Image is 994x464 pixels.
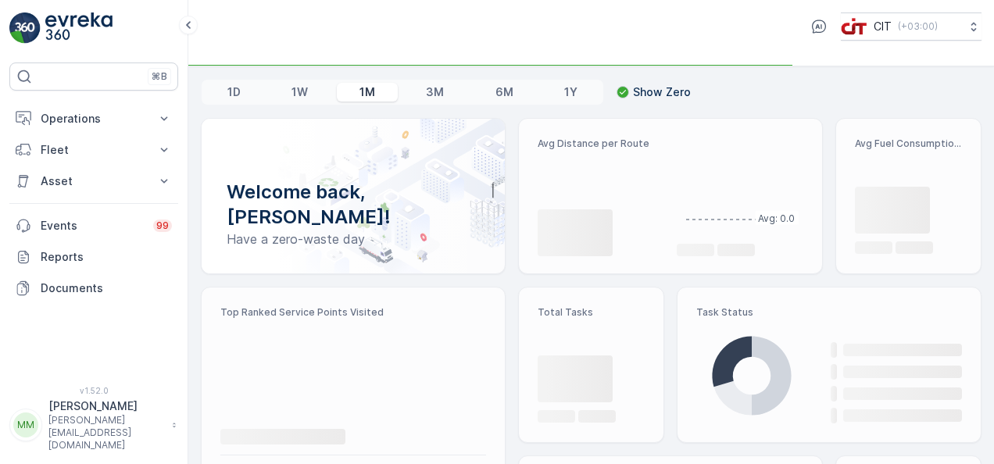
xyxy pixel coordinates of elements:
[9,103,178,134] button: Operations
[41,218,144,234] p: Events
[874,19,892,34] p: CIT
[9,166,178,197] button: Asset
[227,84,241,100] p: 1D
[9,12,41,44] img: logo
[359,84,375,100] p: 1M
[41,111,147,127] p: Operations
[41,142,147,158] p: Fleet
[48,414,164,452] p: [PERSON_NAME][EMAIL_ADDRESS][DOMAIN_NAME]
[841,12,981,41] button: CIT(+03:00)
[696,306,962,319] p: Task Status
[633,84,691,100] p: Show Zero
[41,173,147,189] p: Asset
[152,70,167,83] p: ⌘B
[291,84,308,100] p: 1W
[9,398,178,452] button: MM[PERSON_NAME][PERSON_NAME][EMAIL_ADDRESS][DOMAIN_NAME]
[13,412,38,437] div: MM
[426,84,444,100] p: 3M
[9,386,178,395] span: v 1.52.0
[220,306,486,319] p: Top Ranked Service Points Visited
[538,137,664,150] p: Avg Distance per Route
[855,137,962,150] p: Avg Fuel Consumption per Route
[41,249,172,265] p: Reports
[41,280,172,296] p: Documents
[495,84,513,100] p: 6M
[841,18,867,35] img: cit-logo_pOk6rL0.png
[898,20,938,33] p: ( +03:00 )
[227,230,480,248] p: Have a zero-waste day
[564,84,577,100] p: 1Y
[9,241,178,273] a: Reports
[48,398,164,414] p: [PERSON_NAME]
[227,180,480,230] p: Welcome back, [PERSON_NAME]!
[9,210,178,241] a: Events99
[45,12,113,44] img: logo_light-DOdMpM7g.png
[9,273,178,304] a: Documents
[9,134,178,166] button: Fleet
[538,306,645,319] p: Total Tasks
[156,219,169,232] p: 99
